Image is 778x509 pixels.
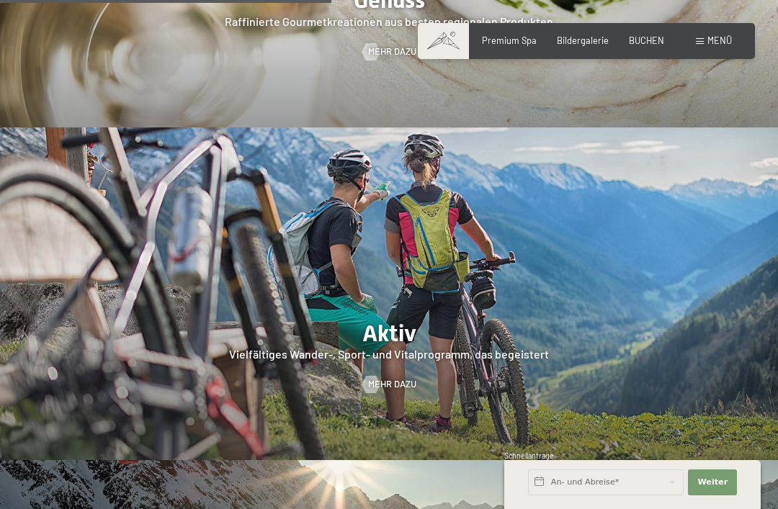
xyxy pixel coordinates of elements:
[688,469,737,495] button: Weiter
[482,35,537,46] a: Premium Spa
[697,477,728,488] span: Weiter
[368,45,416,58] span: Mehr dazu
[368,378,416,391] span: Mehr dazu
[707,35,732,46] span: Menü
[557,35,609,46] a: Bildergalerie
[629,35,664,46] a: BUCHEN
[362,45,416,58] a: Mehr dazu
[504,451,554,460] span: Schnellanfrage
[362,378,416,391] a: Mehr dazu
